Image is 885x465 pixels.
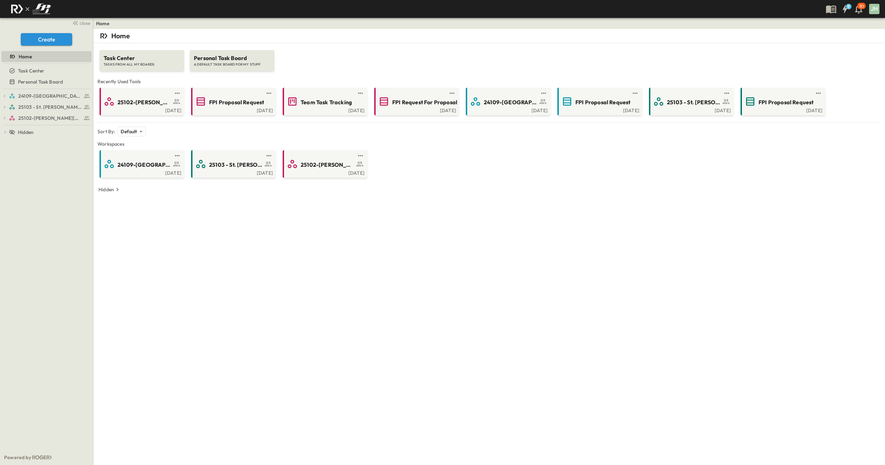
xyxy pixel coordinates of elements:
p: Hidden [98,186,114,193]
span: Recently Used Tools [97,78,881,85]
a: [DATE] [101,169,181,175]
h6: 9 [847,4,850,9]
button: test [814,89,822,97]
a: [DATE] [101,107,181,113]
p: Default [121,128,137,135]
span: Team Task Tracking [301,98,352,106]
button: test [356,152,365,160]
span: FPI Proposal Request [759,98,813,106]
p: Home [111,31,130,41]
span: 25102-Christ The Redeemer Anglican Church [18,115,82,122]
a: Personal Task BoardA DEFAULT TASK BOARD FOR MY STUFF [189,43,275,71]
a: 24109-St. Teresa of Calcutta Parish Hall [9,91,90,101]
a: Task CenterTASKS FROM ALL MY BOARDS [99,43,185,71]
div: 24109-St. Teresa of Calcutta Parish Halltest [1,90,92,101]
div: Default [118,127,145,136]
a: 25103 - St. [PERSON_NAME] Phase 2 [192,158,273,169]
span: Personal Task Board [194,54,270,62]
button: close [69,18,92,28]
div: 25102-Christ The Redeemer Anglican Churchtest [1,113,92,124]
a: [DATE] [192,169,273,175]
button: test [265,152,273,160]
p: 30 [859,3,864,9]
button: test [265,89,273,97]
a: [DATE] [467,107,548,113]
a: 24109-[GEOGRAPHIC_DATA][PERSON_NAME] [467,96,548,107]
span: close [79,20,90,27]
span: 24109-[GEOGRAPHIC_DATA][PERSON_NAME] [484,98,537,106]
a: Home [1,52,90,61]
a: FPI Proposal Request [742,96,822,107]
span: Task Center [104,54,180,62]
a: [DATE] [650,107,731,113]
span: Home [19,53,32,60]
div: 25103 - St. [PERSON_NAME] Phase 2test [1,101,92,113]
a: 25102-Christ The Redeemer Anglican Church [9,113,90,123]
img: c8d7d1ed905e502e8f77bf7063faec64e13b34fdb1f2bdd94b0e311fc34f8000.png [8,2,53,16]
a: Personal Task Board [1,77,90,87]
span: 24109-[GEOGRAPHIC_DATA][PERSON_NAME] [117,161,171,169]
span: Task Center [18,67,44,74]
span: 25102-[PERSON_NAME][DEMOGRAPHIC_DATA][GEOGRAPHIC_DATA] [301,161,354,169]
span: 24109-St. Teresa of Calcutta Parish Hall [18,93,82,99]
span: Workspaces [97,141,881,147]
a: Home [96,20,110,27]
button: Create [21,33,72,46]
button: Hidden [96,185,124,194]
a: [DATE] [742,107,822,113]
a: FPI Proposal Request [192,96,273,107]
button: test [631,89,639,97]
span: TASKS FROM ALL MY BOARDS [104,62,180,67]
a: 25102-[PERSON_NAME][DEMOGRAPHIC_DATA][GEOGRAPHIC_DATA] [284,158,365,169]
span: FPI Request For Proposal [392,98,457,106]
a: Team Task Tracking [284,96,365,107]
a: [DATE] [559,107,639,113]
span: 25102-[PERSON_NAME][DEMOGRAPHIC_DATA][GEOGRAPHIC_DATA] [117,98,171,106]
a: 24109-[GEOGRAPHIC_DATA][PERSON_NAME] [101,158,181,169]
a: [DATE] [284,107,365,113]
button: test [356,89,365,97]
button: test [173,152,181,160]
span: 25103 - St. [PERSON_NAME] Phase 2 [18,104,82,110]
span: FPI Proposal Request [209,98,264,106]
a: [DATE] [192,107,273,113]
button: test [539,89,548,97]
span: A DEFAULT TASK BOARD FOR MY STUFF [194,62,270,67]
div: Personal Task Boardtest [1,76,92,87]
button: test [173,89,181,97]
a: 25103 - St. [PERSON_NAME] Phase 2 [9,102,90,112]
a: FPI Request For Proposal [376,96,456,107]
span: 25103 - St. [PERSON_NAME] Phase 2 [209,161,263,169]
span: FPI Proposal Request [575,98,630,106]
nav: breadcrumbs [96,20,114,27]
a: FPI Proposal Request [559,96,639,107]
button: JH [868,3,880,15]
button: test [448,89,456,97]
p: Sort By: [97,128,115,135]
button: 9 [838,3,852,15]
a: [DATE] [376,107,456,113]
span: Personal Task Board [18,78,63,85]
a: 25103 - St. [PERSON_NAME] Phase 2 [650,96,731,107]
span: 25103 - St. [PERSON_NAME] Phase 2 [667,98,721,106]
a: 25102-[PERSON_NAME][DEMOGRAPHIC_DATA][GEOGRAPHIC_DATA] [101,96,181,107]
span: Hidden [18,129,34,136]
a: [DATE] [284,169,365,175]
div: JH [869,4,879,14]
a: Task Center [1,66,90,76]
button: test [723,89,731,97]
